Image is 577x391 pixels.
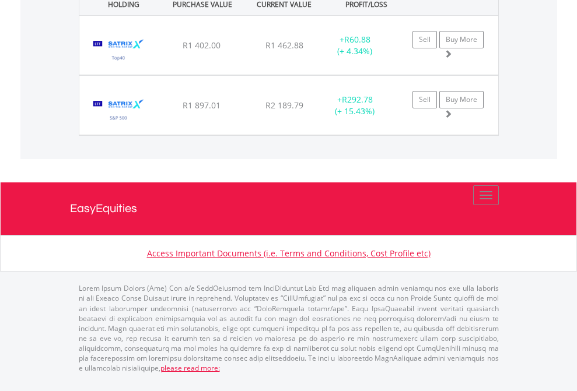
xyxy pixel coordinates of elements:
a: please read more: [160,363,220,373]
a: Buy More [439,31,484,48]
a: Sell [412,31,437,48]
span: R1 897.01 [183,100,221,111]
div: + (+ 15.43%) [319,94,391,117]
div: + (+ 4.34%) [319,34,391,57]
span: R2 189.79 [265,100,303,111]
a: Sell [412,91,437,108]
p: Lorem Ipsum Dolors (Ame) Con a/e SeddOeiusmod tem InciDiduntut Lab Etd mag aliquaen admin veniamq... [79,283,499,373]
a: EasyEquities [70,182,508,235]
a: Buy More [439,91,484,108]
span: R1 402.00 [183,40,221,51]
span: R1 462.88 [265,40,303,51]
span: R60.88 [344,34,370,45]
img: TFSA.STX40.png [85,30,152,72]
a: Access Important Documents (i.e. Terms and Conditions, Cost Profile etc) [147,248,431,259]
img: TFSA.STX500.png [85,90,152,132]
span: R292.78 [342,94,373,105]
